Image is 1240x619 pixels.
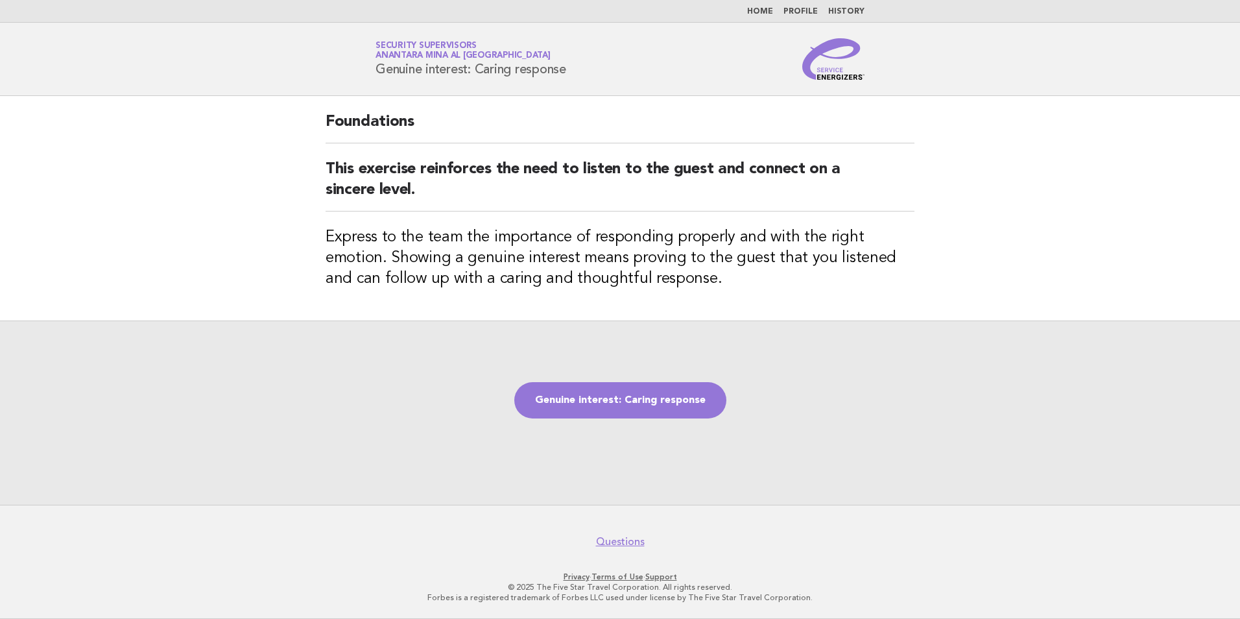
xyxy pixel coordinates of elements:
a: Genuine interest: Caring response [514,382,726,419]
h2: This exercise reinforces the need to listen to the guest and connect on a sincere level. [326,159,914,212]
h1: Genuine interest: Caring response [376,42,566,76]
h2: Foundations [326,112,914,143]
img: Service Energizers [802,38,864,80]
a: Security SupervisorsAnantara Mina al [GEOGRAPHIC_DATA] [376,42,551,60]
a: Terms of Use [591,572,643,581]
a: Home [747,8,773,16]
p: · · [223,572,1017,582]
h3: Express to the team the importance of responding properly and with the right emotion. Showing a g... [326,227,914,289]
p: Forbes is a registered trademark of Forbes LLC used under license by The Five Star Travel Corpora... [223,592,1017,603]
p: © 2025 The Five Star Travel Corporation. All rights reserved. [223,582,1017,592]
span: Anantara Mina al [GEOGRAPHIC_DATA] [376,52,551,60]
a: History [828,8,864,16]
a: Privacy [564,572,590,581]
a: Support [645,572,677,581]
a: Questions [596,535,645,548]
a: Profile [783,8,818,16]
